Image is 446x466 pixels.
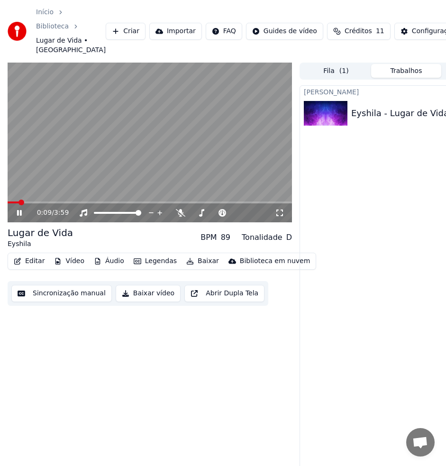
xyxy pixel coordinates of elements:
a: Biblioteca [36,22,69,31]
button: Créditos11 [327,23,391,40]
div: 89 [221,232,230,243]
img: youka [8,22,27,41]
div: D [286,232,292,243]
div: Biblioteca em nuvem [240,256,310,266]
div: / [37,208,60,218]
button: Criar [106,23,146,40]
span: ( 1 ) [339,66,349,76]
button: Baixar [182,255,223,268]
span: 3:59 [54,208,69,218]
button: Legendas [130,255,181,268]
span: 0:09 [37,208,52,218]
div: Eyshila [8,239,73,249]
button: Baixar vídeo [116,285,181,302]
span: Créditos [345,27,372,36]
button: Abrir Dupla Tela [184,285,264,302]
button: Importar [149,23,202,40]
div: Tonalidade [242,232,282,243]
button: Áudio [90,255,128,268]
button: Fila [301,64,371,78]
button: Vídeo [50,255,88,268]
button: Editar [10,255,48,268]
div: BPM [200,232,217,243]
button: Trabalhos [371,64,441,78]
div: Bate-papo aberto [406,428,435,457]
button: Guides de vídeo [246,23,323,40]
div: Lugar de Vida [8,226,73,239]
span: Lugar de Vida • [GEOGRAPHIC_DATA] [36,36,106,55]
span: 11 [376,27,384,36]
nav: breadcrumb [36,8,106,55]
button: FAQ [206,23,242,40]
a: Início [36,8,54,17]
button: Sincronização manual [11,285,112,302]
